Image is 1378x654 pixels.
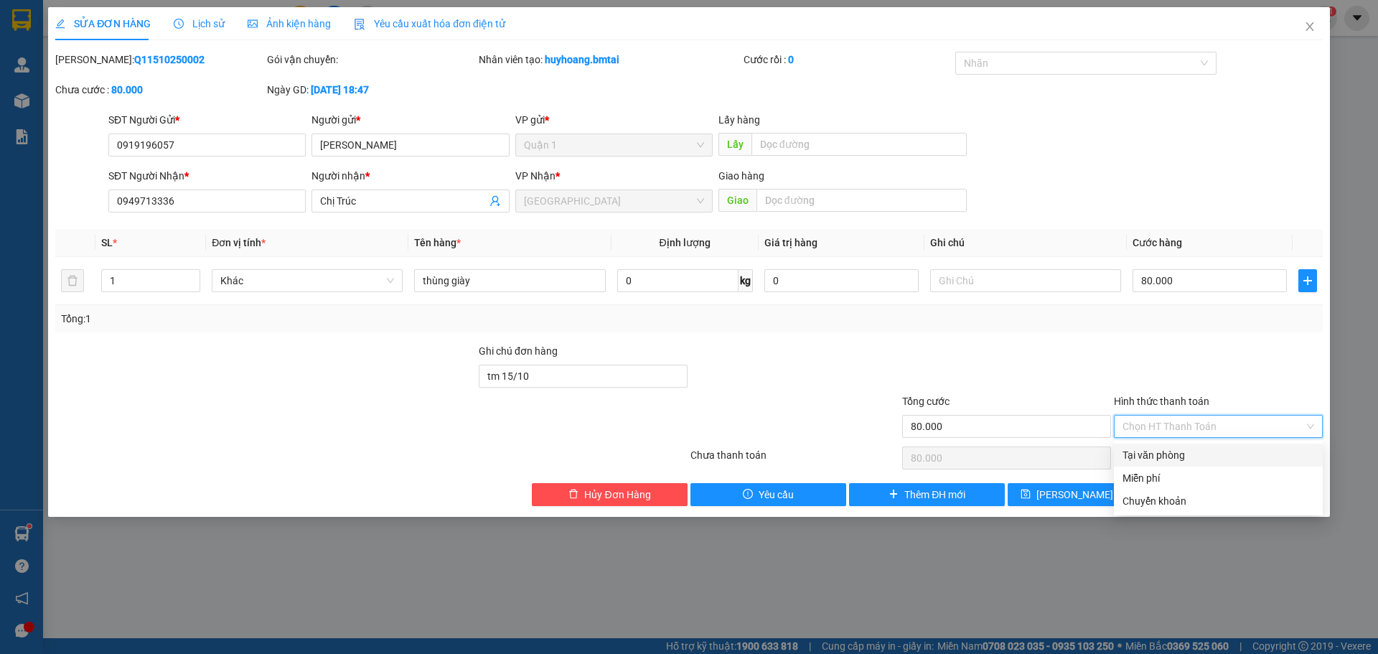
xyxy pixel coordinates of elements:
b: 80.000 [111,84,143,95]
div: Gói vận chuyển: [267,52,476,67]
span: plus [889,489,899,500]
input: Ghi chú đơn hàng [479,365,688,388]
span: picture [248,19,258,29]
input: VD: Bàn, Ghế [414,269,605,292]
div: Chưa thanh toán [689,447,901,472]
input: Dọc đường [756,189,967,212]
span: Chọn HT Thanh Toán [1122,416,1314,437]
b: Q11510250002 [134,54,205,65]
button: save[PERSON_NAME] thay đổi [1008,483,1163,506]
span: Nha Trang [524,190,704,212]
span: Ảnh kiện hàng [248,18,331,29]
div: Ngày GD: [267,82,476,98]
b: [DATE] 18:47 [311,84,369,95]
img: logo.jpg [7,7,57,57]
b: 0 [788,54,794,65]
th: Ghi chú [924,229,1127,257]
span: Tên hàng [414,237,461,248]
span: plus [1299,275,1316,286]
span: SL [101,237,113,248]
span: save [1021,489,1031,500]
span: Khác [220,270,394,291]
input: Dọc đường [751,133,967,156]
span: Yêu cầu xuất hóa đơn điện tử [354,18,505,29]
span: Cước hàng [1133,237,1182,248]
span: Đơn vị tính [212,237,266,248]
div: SĐT Người Nhận [108,168,306,184]
span: Hủy Đơn Hàng [584,487,650,503]
span: Định lượng [660,237,711,248]
div: Tại văn phòng [1122,447,1314,463]
button: deleteHủy Đơn Hàng [532,483,688,506]
div: Người nhận [311,168,509,184]
li: Bình Minh Tải [7,7,208,34]
div: Cước rồi : [744,52,952,67]
input: Ghi Chú [930,269,1121,292]
span: close [1304,21,1316,32]
button: plus [1298,269,1317,292]
b: huyhoang.bmtai [545,54,619,65]
span: Giá trị hàng [764,237,817,248]
div: VP gửi [515,112,713,128]
label: Ghi chú đơn hàng [479,345,558,357]
span: Lấy [718,133,751,156]
span: VP Nhận [515,170,556,182]
div: Miễn phí [1122,470,1314,486]
span: Lấy hàng [718,114,760,126]
span: user-add [489,195,501,207]
div: [PERSON_NAME]: [55,52,264,67]
img: icon [354,19,365,30]
div: SĐT Người Gửi [108,112,306,128]
span: Yêu cầu [759,487,794,503]
span: [PERSON_NAME] thay đổi [1036,487,1151,503]
span: Lịch sử [174,18,225,29]
span: Thêm ĐH mới [904,487,965,503]
button: delete [61,269,84,292]
span: Giao [718,189,756,212]
label: Hình thức thanh toán [1114,396,1209,407]
span: clock-circle [174,19,184,29]
div: Nhân viên tạo: [479,52,741,67]
span: delete [568,489,578,500]
button: plusThêm ĐH mới [849,483,1005,506]
li: VP [GEOGRAPHIC_DATA] [99,61,191,108]
li: VP [GEOGRAPHIC_DATA] [7,61,99,108]
button: Close [1290,7,1330,47]
span: Tổng cước [902,396,950,407]
span: edit [55,19,65,29]
span: kg [739,269,753,292]
div: Người gửi [311,112,509,128]
button: exclamation-circleYêu cầu [690,483,846,506]
span: exclamation-circle [743,489,753,500]
span: Giao hàng [718,170,764,182]
span: SỬA ĐƠN HÀNG [55,18,151,29]
div: Chuyển khoản [1122,493,1314,509]
div: Tổng: 1 [61,311,532,327]
div: Chưa cước : [55,82,264,98]
span: Quận 1 [524,134,704,156]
